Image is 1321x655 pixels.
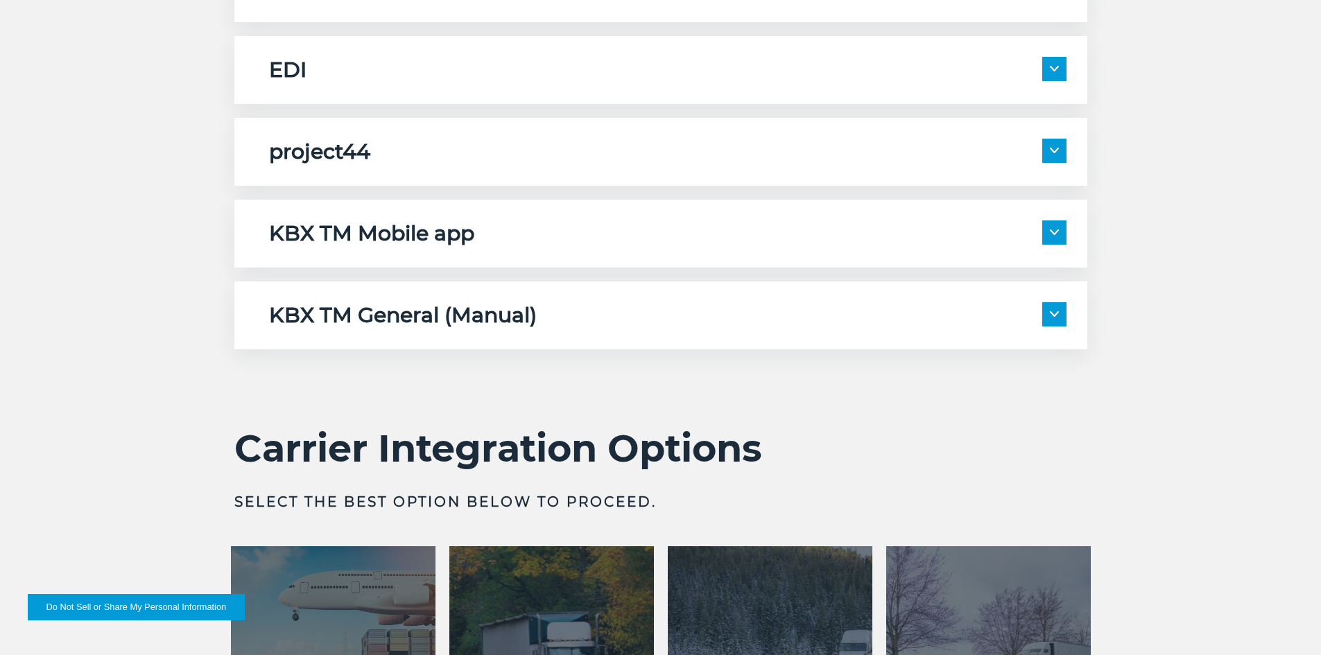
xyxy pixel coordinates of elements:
img: arrow [1050,148,1059,153]
img: arrow [1050,66,1059,71]
h5: KBX TM General (Manual) [269,302,537,329]
h5: KBX TM Mobile app [269,220,474,247]
button: Do Not Sell or Share My Personal Information [28,594,245,620]
h5: project44 [269,139,370,165]
img: arrow [1050,229,1059,235]
img: arrow [1050,311,1059,317]
h5: EDI [269,57,306,83]
h2: Carrier Integration Options [234,426,1087,471]
iframe: Chat Widget [1252,588,1321,655]
h3: Select the best option below to proceed. [234,492,1087,512]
